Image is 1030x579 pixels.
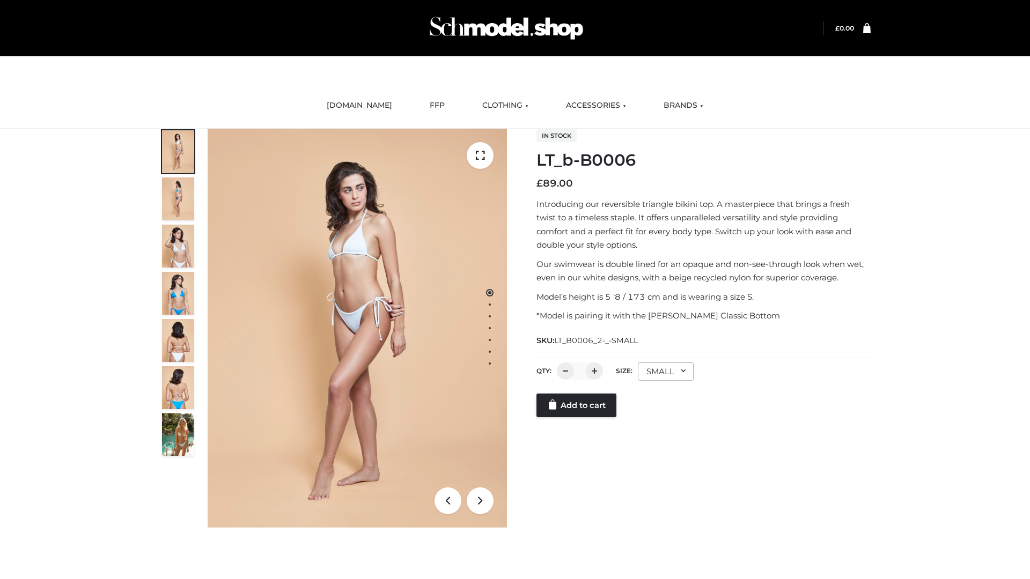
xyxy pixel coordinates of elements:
a: ACCESSORIES [558,94,634,117]
label: QTY: [536,367,551,375]
img: ArielClassicBikiniTop_CloudNine_AzureSky_OW114ECO_7-scaled.jpg [162,319,194,362]
img: ArielClassicBikiniTop_CloudNine_AzureSky_OW114ECO_2-scaled.jpg [162,177,194,220]
a: Add to cart [536,394,616,417]
p: Our swimwear is double lined for an opaque and non-see-through look when wet, even in our white d... [536,257,871,285]
span: SKU: [536,334,639,347]
a: £0.00 [835,24,854,32]
h1: LT_b-B0006 [536,151,871,170]
img: Schmodel Admin 964 [426,7,587,49]
img: ArielClassicBikiniTop_CloudNine_AzureSky_OW114ECO_1-scaled.jpg [162,130,194,173]
span: LT_B0006_2-_-SMALL [554,336,638,345]
bdi: 0.00 [835,24,854,32]
p: *Model is pairing it with the [PERSON_NAME] Classic Bottom [536,309,871,323]
img: ArielClassicBikiniTop_CloudNine_AzureSky_OW114ECO_8-scaled.jpg [162,366,194,409]
bdi: 89.00 [536,177,573,189]
label: Size: [616,367,632,375]
div: SMALL [638,362,694,381]
a: CLOTHING [474,94,536,117]
img: Arieltop_CloudNine_AzureSky2.jpg [162,413,194,456]
p: Model’s height is 5 ‘8 / 173 cm and is wearing a size S. [536,290,871,304]
img: ArielClassicBikiniTop_CloudNine_AzureSky_OW114ECO_1 [208,129,507,528]
p: Introducing our reversible triangle bikini top. A masterpiece that brings a fresh twist to a time... [536,197,871,252]
a: [DOMAIN_NAME] [319,94,400,117]
span: £ [536,177,543,189]
span: £ [835,24,840,32]
a: BRANDS [656,94,711,117]
img: ArielClassicBikiniTop_CloudNine_AzureSky_OW114ECO_4-scaled.jpg [162,272,194,315]
img: ArielClassicBikiniTop_CloudNine_AzureSky_OW114ECO_3-scaled.jpg [162,225,194,268]
a: FFP [422,94,453,117]
span: In stock [536,129,577,142]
